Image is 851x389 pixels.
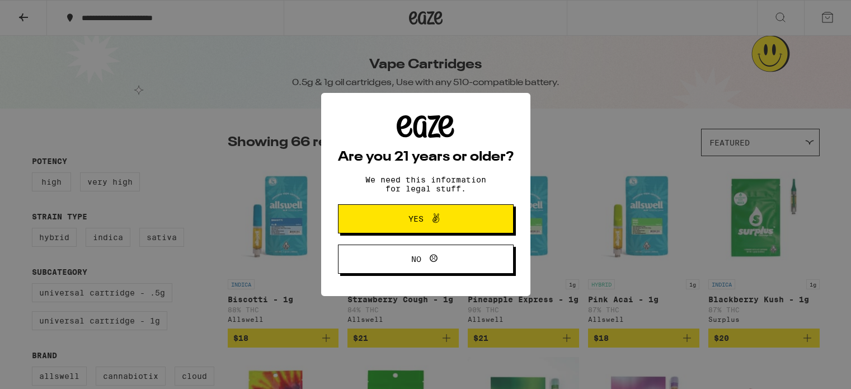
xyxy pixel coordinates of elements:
[338,204,514,233] button: Yes
[411,255,421,263] span: No
[338,151,514,164] h2: Are you 21 years or older?
[338,245,514,274] button: No
[356,175,496,193] p: We need this information for legal stuff.
[408,215,424,223] span: Yes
